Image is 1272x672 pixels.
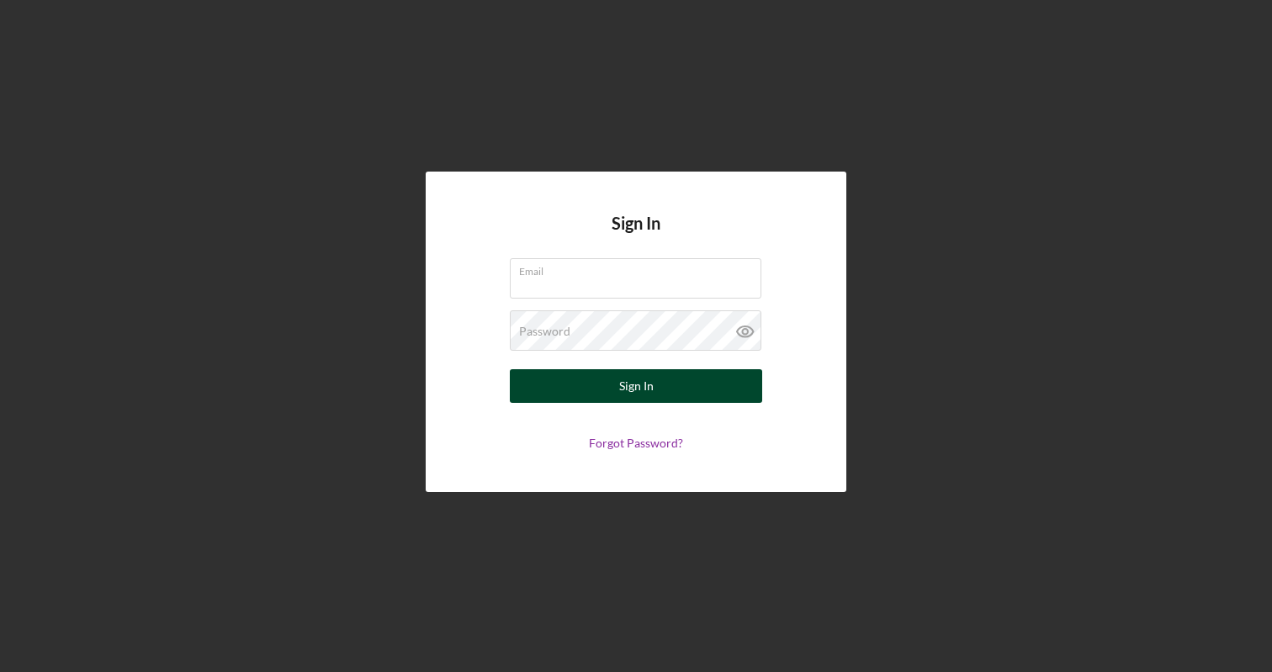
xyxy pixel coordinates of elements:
[510,369,762,403] button: Sign In
[619,369,654,403] div: Sign In
[519,259,761,278] label: Email
[589,436,683,450] a: Forgot Password?
[519,325,570,338] label: Password
[612,214,660,258] h4: Sign In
